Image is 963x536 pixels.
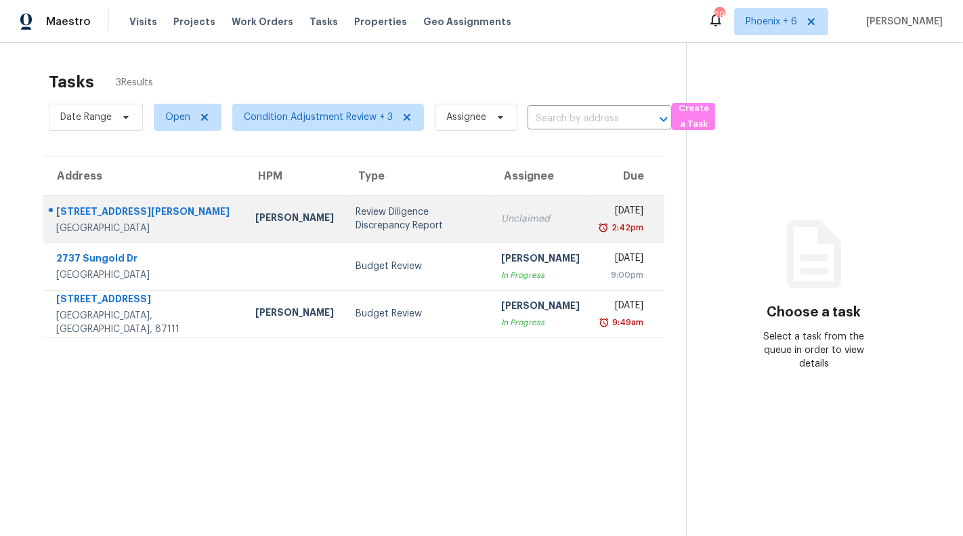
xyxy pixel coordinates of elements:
div: [PERSON_NAME] [255,306,334,323]
th: Due [591,157,664,195]
span: Visits [129,15,157,28]
th: Address [43,157,244,195]
span: [PERSON_NAME] [861,15,943,28]
div: 29 [714,8,724,22]
div: Review Diligence Discrepancy Report [356,205,480,232]
div: [GEOGRAPHIC_DATA], [GEOGRAPHIC_DATA], 87111 [56,309,234,336]
div: 9:00pm [602,268,643,282]
div: Unclaimed [502,212,580,226]
span: Maestro [46,15,91,28]
th: Assignee [491,157,591,195]
div: [GEOGRAPHIC_DATA] [56,222,234,235]
span: Work Orders [232,15,293,28]
div: In Progress [502,268,580,282]
div: [PERSON_NAME] [502,251,580,268]
div: 2737 Sungold Dr [56,251,234,268]
div: [PERSON_NAME] [255,211,334,228]
h2: Tasks [49,75,94,89]
div: 2:42pm [609,221,643,234]
button: Create a Task [672,103,715,130]
span: Projects [173,15,215,28]
img: Overdue Alarm Icon [599,316,609,329]
button: Open [654,110,673,129]
img: Overdue Alarm Icon [598,221,609,234]
span: Create a Task [679,101,708,132]
span: Date Range [60,110,112,124]
span: Tasks [309,17,338,26]
input: Search by address [528,108,634,129]
span: Condition Adjustment Review + 3 [244,110,393,124]
div: [DATE] [602,251,643,268]
div: Budget Review [356,260,480,273]
span: 3 Results [116,76,153,89]
span: Open [165,110,190,124]
div: Select a task from the queue in order to view details [750,330,878,371]
div: 9:49am [609,316,643,329]
div: [PERSON_NAME] [502,299,580,316]
th: HPM [244,157,345,195]
div: [STREET_ADDRESS][PERSON_NAME] [56,205,234,222]
span: Properties [354,15,407,28]
span: Phoenix + 6 [746,15,797,28]
div: [DATE] [602,204,643,221]
div: [GEOGRAPHIC_DATA] [56,268,234,282]
div: In Progress [502,316,580,329]
h3: Choose a task [767,306,861,319]
span: Geo Assignments [423,15,511,28]
span: Assignee [446,110,486,124]
th: Type [345,157,491,195]
div: [STREET_ADDRESS] [56,292,234,309]
div: [DATE] [602,299,643,316]
div: Budget Review [356,307,480,321]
